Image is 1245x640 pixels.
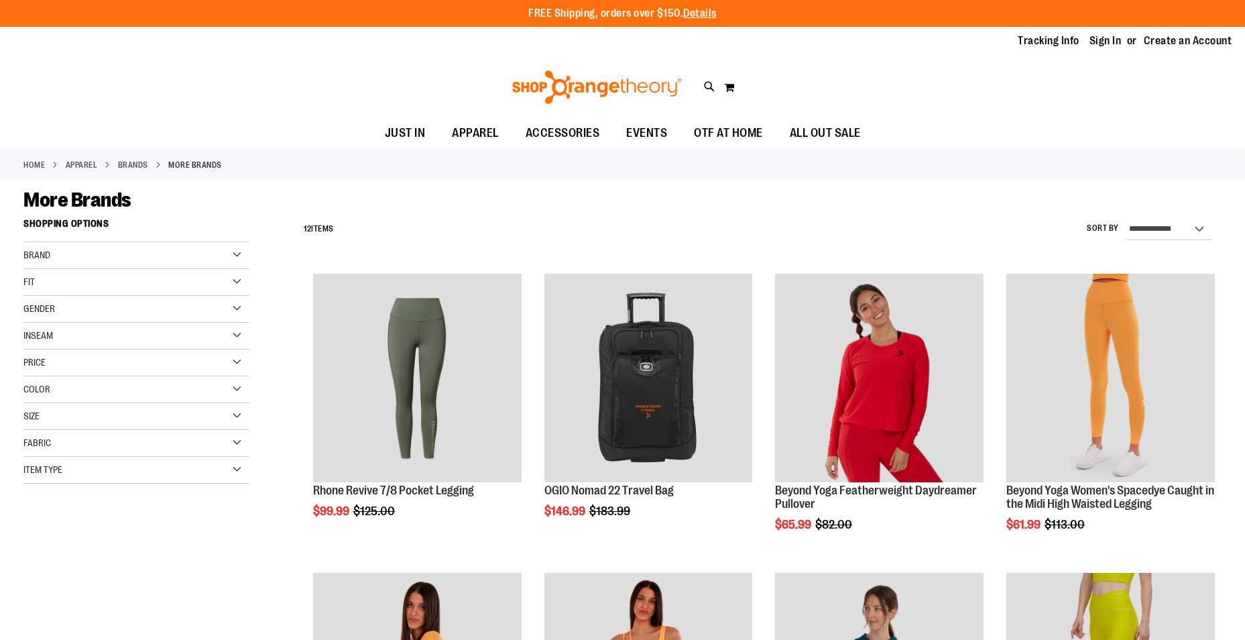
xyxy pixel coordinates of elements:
img: Product image for OGIO Nomad 22 Travel Bag [544,274,753,482]
div: product [768,267,990,566]
a: Rhone Revive 7/8 Pocket Legging [313,274,522,484]
a: Beyond Yoga Women's Spacedye Caught in the Midi High Waisted Legging [1006,484,1214,511]
a: OGIO Nomad 22 Travel Bag [544,484,674,497]
img: Shop Orangetheory [510,70,684,104]
span: Fit [23,276,35,287]
span: $82.00 [815,518,854,531]
img: Rhone Revive 7/8 Pocket Legging [313,274,522,482]
span: JUST IN [385,118,426,148]
h2: Items [304,219,334,239]
div: product [1000,267,1222,566]
strong: Shopping Options [23,212,249,242]
span: $61.99 [1006,518,1043,531]
a: Create an Account [1144,34,1232,48]
span: $146.99 [544,504,587,518]
p: FREE Shipping, orders over $150. [528,6,717,21]
span: $113.00 [1045,518,1087,531]
a: Product image for OGIO Nomad 22 Travel Bag [544,274,753,484]
span: ACCESSORIES [526,118,600,148]
span: EVENTS [626,118,667,148]
span: Item Type [23,464,62,475]
span: $183.99 [589,504,632,518]
img: Product image for Beyond Yoga Womens Spacedye Caught in the Midi High Waisted Legging [1006,274,1215,482]
a: Product image for Beyond Yoga Featherweight Daydreamer Pullover [775,274,984,484]
span: Fabric [23,437,51,448]
span: Color [23,384,50,394]
span: OTF AT HOME [694,118,763,148]
a: Rhone Revive 7/8 Pocket Legging [313,484,474,497]
div: product [538,267,760,552]
span: Inseam [23,330,53,341]
img: Product image for Beyond Yoga Featherweight Daydreamer Pullover [775,274,984,482]
a: Beyond Yoga Featherweight Daydreamer Pullover [775,484,977,511]
a: APPAREL [66,159,98,171]
span: APPAREL [452,118,499,148]
span: $65.99 [775,518,813,531]
span: $125.00 [353,504,397,518]
a: Product image for Beyond Yoga Womens Spacedye Caught in the Midi High Waisted Legging [1006,274,1215,484]
span: More Brands [23,189,131,211]
a: Tracking Info [1018,34,1079,48]
a: BRANDS [118,159,148,171]
a: Sign In [1089,34,1122,48]
span: Gender [23,303,55,314]
span: 12 [304,224,311,233]
a: Home [23,159,45,171]
div: product [306,267,528,552]
span: Size [23,411,40,421]
span: Price [23,357,46,368]
a: Details [683,7,717,19]
label: Sort By [1087,223,1119,234]
strong: More Brands [168,159,222,171]
span: ALL OUT SALE [790,118,861,148]
span: Brand [23,250,50,260]
span: $99.99 [313,504,351,518]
